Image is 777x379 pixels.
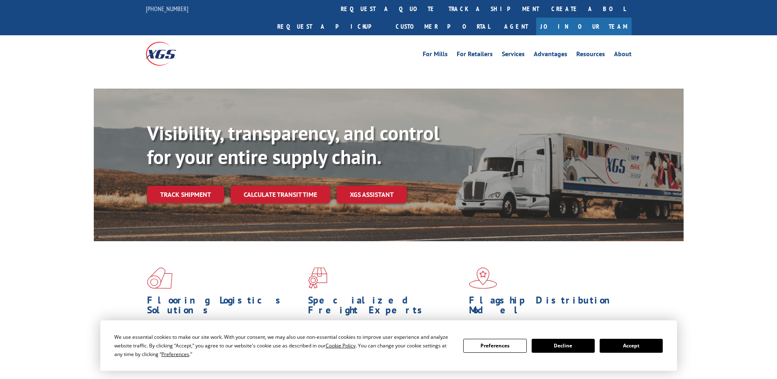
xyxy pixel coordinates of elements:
[147,267,172,289] img: xgs-icon-total-supply-chain-intelligence-red
[271,18,390,35] a: Request a pickup
[457,51,493,60] a: For Retailers
[469,319,620,338] span: Our agile distribution network gives you nationwide inventory management on demand.
[532,339,595,353] button: Decline
[463,339,526,353] button: Preferences
[536,18,632,35] a: Join Our Team
[390,18,496,35] a: Customer Portal
[600,339,663,353] button: Accept
[308,267,327,289] img: xgs-icon-focused-on-flooring-red
[534,51,567,60] a: Advantages
[469,295,624,319] h1: Flagship Distribution Model
[308,319,463,356] p: From 123 overlength loads to delicate cargo, our experienced staff knows the best way to move you...
[147,186,224,203] a: Track shipment
[100,320,677,371] div: Cookie Consent Prompt
[147,295,302,319] h1: Flooring Logistics Solutions
[423,51,448,60] a: For Mills
[614,51,632,60] a: About
[576,51,605,60] a: Resources
[502,51,525,60] a: Services
[147,120,439,169] b: Visibility, transparency, and control for your entire supply chain.
[161,351,189,358] span: Preferences
[147,319,301,348] span: As an industry carrier of choice, XGS has brought innovation and dedication to flooring logistics...
[146,5,188,13] a: [PHONE_NUMBER]
[469,267,497,289] img: xgs-icon-flagship-distribution-model-red
[496,18,536,35] a: Agent
[326,342,356,349] span: Cookie Policy
[231,186,330,203] a: Calculate transit time
[308,295,463,319] h1: Specialized Freight Experts
[114,333,453,358] div: We use essential cookies to make our site work. With your consent, we may also use non-essential ...
[337,186,407,203] a: XGS ASSISTANT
